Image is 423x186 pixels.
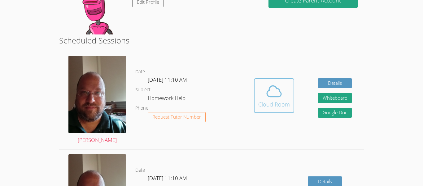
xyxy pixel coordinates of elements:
button: Cloud Room [254,78,294,113]
button: Whiteboard [318,93,352,103]
img: avatar.png [68,56,126,133]
span: [DATE] 11:10 AM [148,76,187,83]
span: Request Tutor Number [152,115,201,119]
a: Details [318,78,352,88]
dt: Phone [135,104,148,112]
a: Google Doc [318,108,352,118]
div: Cloud Room [258,100,290,109]
dt: Subject [135,86,150,94]
button: Request Tutor Number [148,112,206,122]
h2: Scheduled Sessions [59,34,364,46]
dd: Homework Help [148,94,187,104]
dt: Date [135,166,145,174]
dt: Date [135,68,145,76]
span: [DATE] 11:10 AM [148,175,187,182]
a: [PERSON_NAME] [68,56,126,145]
